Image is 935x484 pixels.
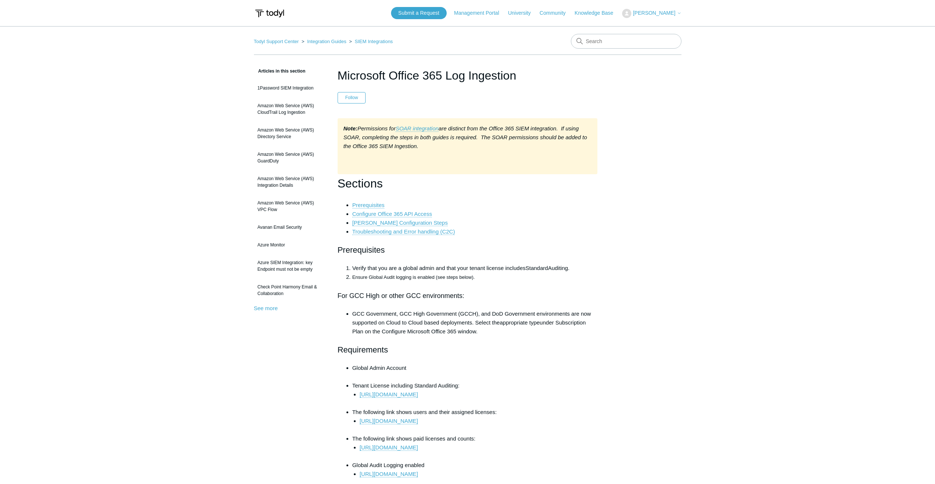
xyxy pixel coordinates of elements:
span: Ensure Global Audit logging is enabled (see steps below). [352,274,475,280]
a: Knowledge Base [575,9,621,17]
a: Amazon Web Service (AWS) Integration Details [254,172,327,192]
a: [URL][DOMAIN_NAME] [360,471,418,477]
input: Search [571,34,681,49]
a: Avanan Email Security [254,220,327,234]
span: Auditing [548,265,568,271]
a: Azure SIEM Integration: key Endpoint must not be empty [254,256,327,276]
a: Configure Office 365 API Access [352,211,432,217]
span: For GCC High or other GCC environments: [338,292,464,299]
strong: Note: [343,125,357,131]
a: Azure Monitor [254,238,327,252]
li: Global Admin Account [352,364,598,381]
a: Amazon Web Service (AWS) GuardDuty [254,147,327,168]
em: are distinct from the Office 365 SIEM integration. If using SOAR, completing the steps in both gu... [343,125,587,149]
a: SOAR integration [395,125,439,132]
a: University [508,9,538,17]
li: The following link shows paid licenses and counts: [352,434,598,461]
a: Prerequisites [352,202,385,208]
a: 1Password SIEM Integration [254,81,327,95]
span: Standard [526,265,548,271]
li: Integration Guides [300,39,348,44]
h1: Sections [338,174,598,193]
a: Troubleshooting and Error handling (C2C) [352,228,455,235]
a: Amazon Web Service (AWS) VPC Flow [254,196,327,217]
a: Check Point Harmony Email & Collaboration [254,280,327,301]
button: [PERSON_NAME] [622,9,681,18]
img: Todyl Support Center Help Center home page [254,7,285,20]
a: See more [254,305,278,311]
a: Todyl Support Center [254,39,299,44]
span: Articles in this section [254,69,306,74]
a: Integration Guides [307,39,346,44]
a: [PERSON_NAME] Configuration Steps [352,220,448,226]
a: [URL][DOMAIN_NAME] [360,444,418,451]
a: Community [540,9,573,17]
h1: Microsoft Office 365 Log Ingestion [338,67,598,84]
em: Permissions for [343,125,396,131]
span: [PERSON_NAME] [633,10,675,16]
h2: Requirements [338,343,598,356]
li: Todyl Support Center [254,39,300,44]
a: SIEM Integrations [355,39,393,44]
a: Submit a Request [391,7,447,19]
span: . [568,265,569,271]
span: under Subscription Plan on the Configure Microsoft Office 365 window. [352,319,586,334]
a: [URL][DOMAIN_NAME] [360,418,418,424]
li: The following link shows users and their assigned licenses: [352,408,598,434]
a: Management Portal [454,9,506,17]
li: SIEM Integrations [348,39,393,44]
a: Amazon Web Service (AWS) Directory Service [254,123,327,144]
button: Follow Article [338,92,366,103]
span: appropriate type [500,319,540,326]
a: Amazon Web Service (AWS) CloudTrail Log Ingestion [254,99,327,119]
span: Verify that you are a global admin and that your tenant license includes [352,265,526,271]
a: [URL][DOMAIN_NAME] [360,391,418,398]
li: Tenant License including Standard Auditing: [352,381,598,408]
li: Global Audit Logging enabled [352,461,598,478]
h2: Prerequisites [338,243,598,256]
span: GCC Government, GCC High Government (GCCH), and DoD Government environments are now supported on ... [352,311,591,326]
